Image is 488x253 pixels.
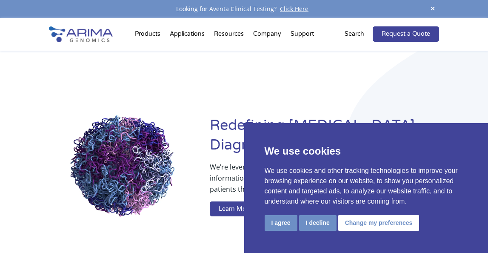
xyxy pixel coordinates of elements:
[210,116,439,161] h1: Redefining [MEDICAL_DATA] Diagnostics
[345,29,364,40] p: Search
[49,26,113,42] img: Arima-Genomics-logo
[277,5,312,13] a: Click Here
[265,144,468,159] p: We use cookies
[338,215,420,231] button: Change my preferences
[265,215,297,231] button: I agree
[49,3,439,14] div: Looking for Aventa Clinical Testing?
[210,201,261,217] a: Learn More
[265,166,468,207] p: We use cookies and other tracking technologies to improve your browsing experience on our website...
[373,26,439,42] a: Request a Quote
[299,215,337,231] button: I decline
[210,161,405,201] p: We’re leveraging whole-genome sequence and structure information to ensure breakthrough therapies...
